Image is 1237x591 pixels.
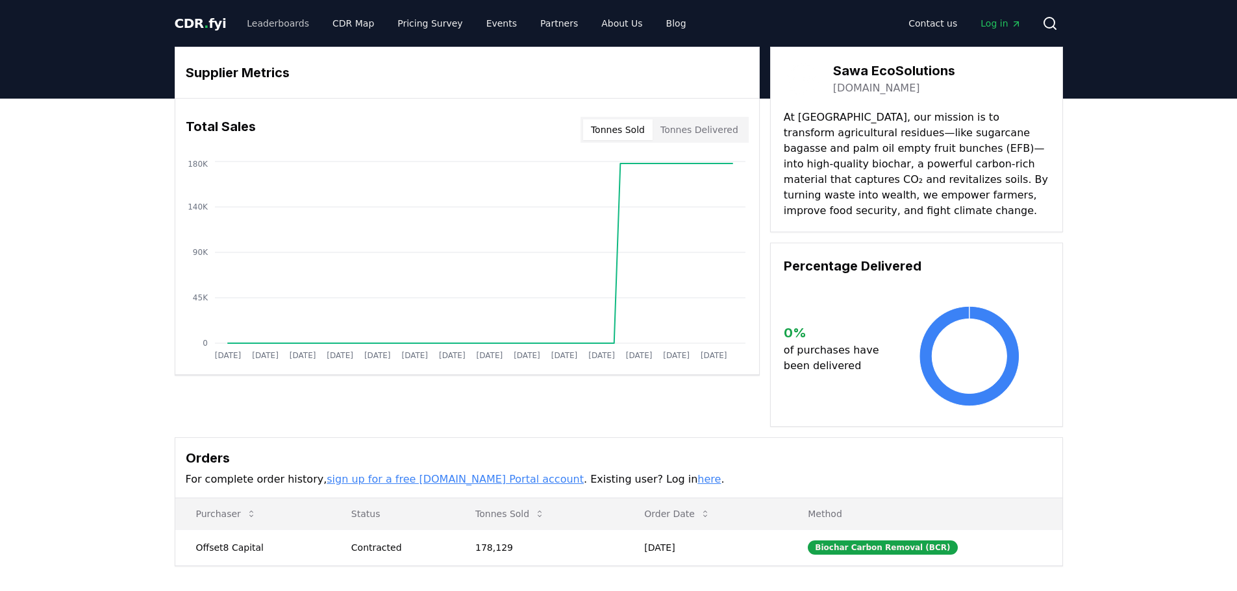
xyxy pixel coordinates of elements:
tspan: [DATE] [439,351,466,360]
tspan: [DATE] [551,351,577,360]
button: Purchaser [186,501,267,527]
tspan: 45K [192,293,208,302]
a: Partners [530,12,588,35]
td: 178,129 [455,529,623,565]
a: CDR.fyi [175,14,227,32]
td: [DATE] [623,529,787,565]
a: here [697,473,721,485]
tspan: [DATE] [289,351,316,360]
div: Contracted [351,541,444,554]
tspan: [DATE] [327,351,353,360]
a: Pricing Survey [387,12,473,35]
h3: Total Sales [186,117,256,143]
button: Tonnes Sold [465,501,555,527]
a: Log in [970,12,1031,35]
tspan: [DATE] [625,351,652,360]
a: Leaderboards [236,12,319,35]
p: Method [797,507,1051,520]
h3: Supplier Metrics [186,63,749,82]
p: of purchases have been delivered [784,343,890,374]
a: Contact us [898,12,968,35]
span: Log in [981,17,1021,30]
h3: Sawa EcoSolutions [833,61,955,80]
tspan: [DATE] [700,351,727,360]
tspan: 180K [188,160,208,169]
p: At [GEOGRAPHIC_DATA], our mission is to transform agricultural residues—like sugarcane bagasse an... [784,110,1049,219]
nav: Main [236,12,696,35]
p: Status [341,507,444,520]
td: Offset8 Capital [175,529,331,565]
a: Blog [656,12,697,35]
h3: 0 % [784,323,890,343]
a: About Us [591,12,653,35]
img: Sawa EcoSolutions-logo [784,60,820,97]
tspan: [DATE] [588,351,615,360]
h3: Orders [186,448,1052,468]
span: CDR fyi [175,16,227,31]
tspan: [DATE] [214,351,241,360]
a: CDR Map [322,12,384,35]
div: Biochar Carbon Removal (BCR) [808,540,957,555]
tspan: [DATE] [364,351,390,360]
nav: Main [898,12,1031,35]
a: [DOMAIN_NAME] [833,80,920,96]
tspan: 0 [203,339,208,348]
span: . [204,16,208,31]
tspan: [DATE] [514,351,540,360]
h3: Percentage Delivered [784,256,1049,276]
tspan: [DATE] [663,351,690,360]
p: For complete order history, . Existing user? Log in . [186,472,1052,487]
a: sign up for a free [DOMAIN_NAME] Portal account [327,473,584,485]
tspan: 140K [188,202,208,211]
button: Tonnes Delivered [653,119,746,140]
tspan: 90K [192,248,208,257]
tspan: [DATE] [401,351,428,360]
button: Tonnes Sold [583,119,653,140]
button: Order Date [634,501,721,527]
tspan: [DATE] [476,351,503,360]
a: Events [476,12,527,35]
tspan: [DATE] [252,351,279,360]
